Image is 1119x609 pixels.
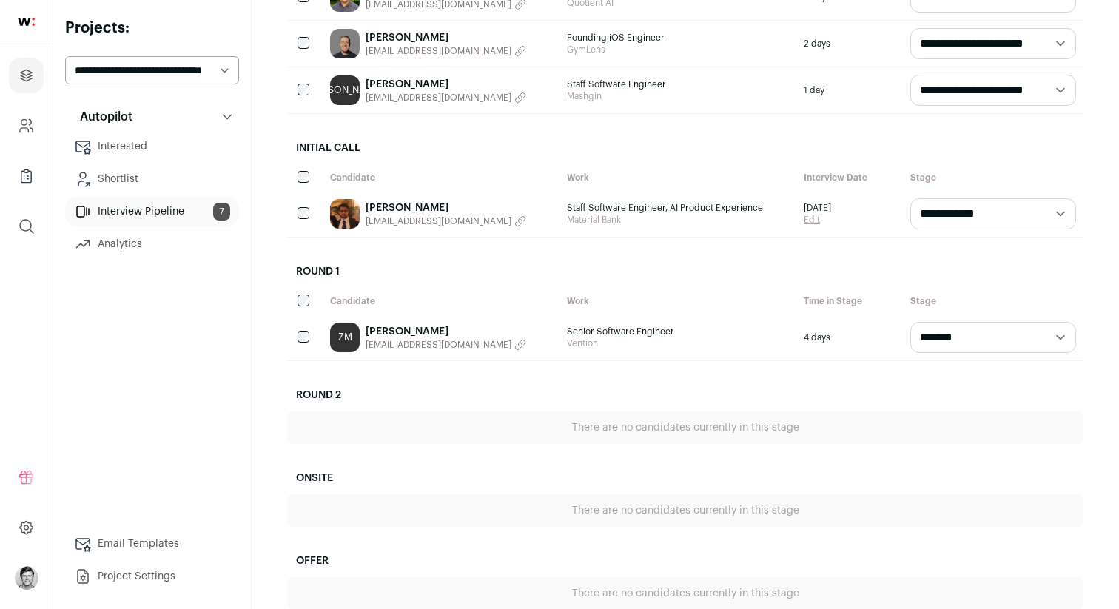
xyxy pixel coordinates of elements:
[567,90,789,102] span: Mashgin
[366,45,511,57] span: [EMAIL_ADDRESS][DOMAIN_NAME]
[567,202,789,214] span: Staff Software Engineer, AI Product Experience
[366,45,526,57] button: [EMAIL_ADDRESS][DOMAIN_NAME]
[366,339,526,351] button: [EMAIL_ADDRESS][DOMAIN_NAME]
[287,494,1083,527] div: There are no candidates currently in this stage
[65,197,239,226] a: Interview Pipeline7
[65,229,239,259] a: Analytics
[804,214,831,226] a: Edit
[213,203,230,221] span: 7
[9,58,44,93] a: Projects
[567,337,789,349] span: Vention
[65,164,239,194] a: Shortlist
[796,288,903,314] div: Time in Stage
[330,75,360,105] a: [PERSON_NAME]
[65,562,239,591] a: Project Settings
[366,201,526,215] a: [PERSON_NAME]
[366,30,526,45] a: [PERSON_NAME]
[366,215,526,227] button: [EMAIL_ADDRESS][DOMAIN_NAME]
[9,158,44,194] a: Company Lists
[366,77,526,92] a: [PERSON_NAME]
[559,164,796,191] div: Work
[330,29,360,58] img: 661056fae0e04425d397ec2c8e5a00a73a77f04b4ea76e5fb91ec9d53f5edc0f.jpg
[567,78,789,90] span: Staff Software Engineer
[796,21,903,67] div: 2 days
[15,566,38,590] button: Open dropdown
[366,92,526,104] button: [EMAIL_ADDRESS][DOMAIN_NAME]
[287,411,1083,444] div: There are no candidates currently in this stage
[366,324,526,339] a: [PERSON_NAME]
[366,339,511,351] span: [EMAIL_ADDRESS][DOMAIN_NAME]
[287,545,1083,577] h2: Offer
[18,18,35,26] img: wellfound-shorthand-0d5821cbd27db2630d0214b213865d53afaa358527fdda9d0ea32b1df1b89c2c.svg
[71,108,132,126] p: Autopilot
[567,32,789,44] span: Founding iOS Engineer
[796,164,903,191] div: Interview Date
[804,202,831,214] span: [DATE]
[796,314,903,360] div: 4 days
[65,102,239,132] button: Autopilot
[9,108,44,144] a: Company and ATS Settings
[330,323,360,352] a: ZM
[559,288,796,314] div: Work
[323,288,559,314] div: Candidate
[903,288,1083,314] div: Stage
[287,379,1083,411] h2: Round 2
[287,255,1083,288] h2: Round 1
[65,529,239,559] a: Email Templates
[567,214,789,226] span: Material Bank
[65,132,239,161] a: Interested
[15,566,38,590] img: 606302-medium_jpg
[65,18,239,38] h2: Projects:
[796,67,903,113] div: 1 day
[323,164,559,191] div: Candidate
[567,44,789,55] span: GymLens
[366,92,511,104] span: [EMAIL_ADDRESS][DOMAIN_NAME]
[567,326,789,337] span: Senior Software Engineer
[366,215,511,227] span: [EMAIL_ADDRESS][DOMAIN_NAME]
[903,164,1083,191] div: Stage
[330,199,360,229] img: 50baa280c9a39dbd57e18ba68080c2001ac4698d6e77b79ce07cb5190899ffce.jpg
[287,132,1083,164] h2: Initial Call
[287,462,1083,494] h2: Onsite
